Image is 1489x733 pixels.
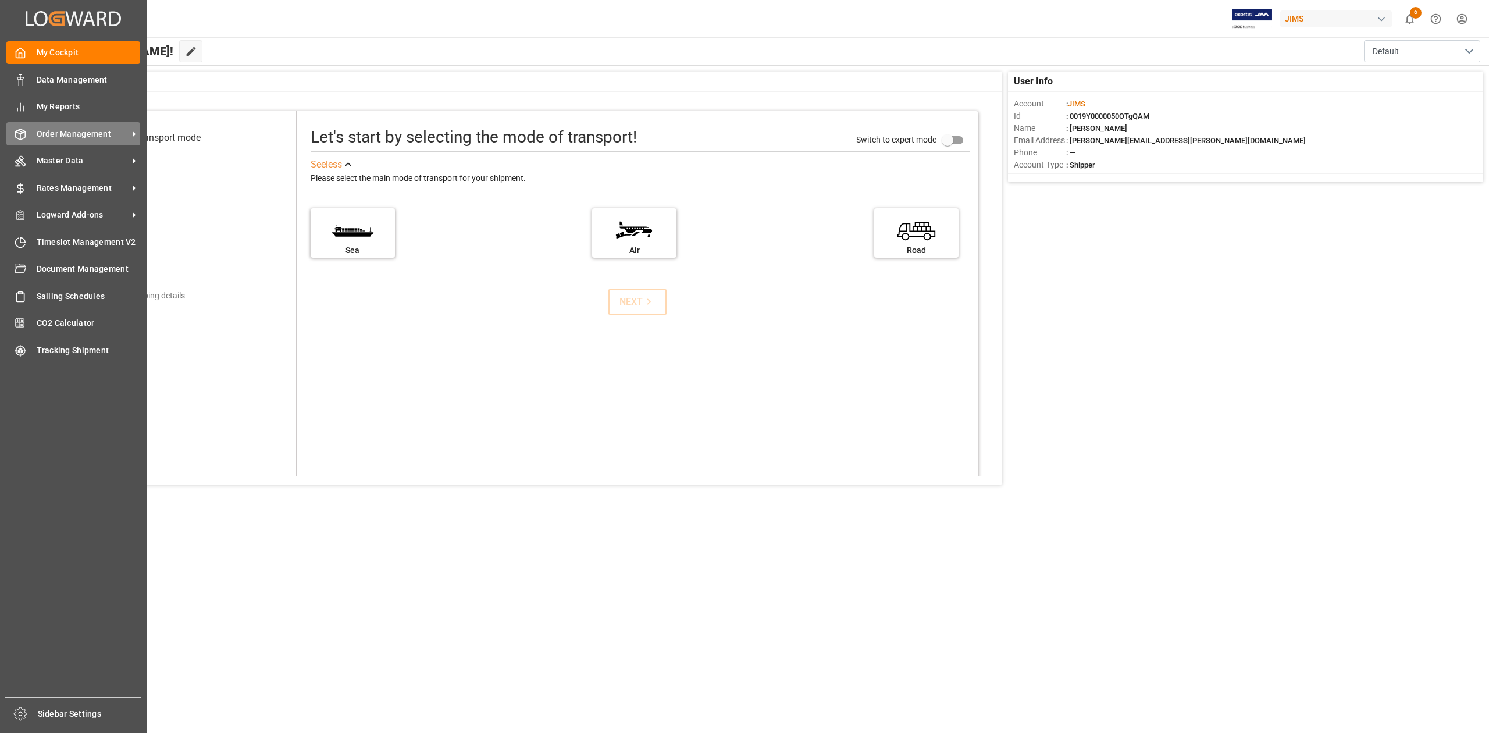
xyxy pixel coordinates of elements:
[37,182,129,194] span: Rates Management
[1280,8,1397,30] button: JIMS
[880,244,953,257] div: Road
[37,236,141,248] span: Timeslot Management V2
[37,344,141,357] span: Tracking Shipment
[1280,10,1392,27] div: JIMS
[311,172,970,186] div: Please select the main mode of transport for your shipment.
[6,68,140,91] a: Data Management
[1066,99,1085,108] span: :
[37,74,141,86] span: Data Management
[37,128,129,140] span: Order Management
[1066,161,1095,169] span: : Shipper
[1066,136,1306,145] span: : [PERSON_NAME][EMAIL_ADDRESS][PERSON_NAME][DOMAIN_NAME]
[6,312,140,335] a: CO2 Calculator
[1014,74,1053,88] span: User Info
[598,244,671,257] div: Air
[6,95,140,118] a: My Reports
[608,289,667,315] button: NEXT
[1068,99,1085,108] span: JIMS
[1014,110,1066,122] span: Id
[6,41,140,64] a: My Cockpit
[37,209,129,221] span: Logward Add-ons
[111,131,201,145] div: Select transport mode
[1014,147,1066,159] span: Phone
[311,158,342,172] div: See less
[1397,6,1423,32] button: show 6 new notifications
[1423,6,1449,32] button: Help Center
[37,290,141,303] span: Sailing Schedules
[1014,134,1066,147] span: Email Address
[1373,45,1399,58] span: Default
[37,47,141,59] span: My Cockpit
[1014,159,1066,171] span: Account Type
[1364,40,1480,62] button: open menu
[1232,9,1272,29] img: Exertis%20JAM%20-%20Email%20Logo.jpg_1722504956.jpg
[1410,7,1422,19] span: 6
[311,125,637,150] div: Let's start by selecting the mode of transport!
[6,339,140,361] a: Tracking Shipment
[6,258,140,280] a: Document Management
[1066,124,1127,133] span: : [PERSON_NAME]
[1066,112,1149,120] span: : 0019Y0000050OTgQAM
[1066,148,1075,157] span: : —
[1014,98,1066,110] span: Account
[316,244,389,257] div: Sea
[6,284,140,307] a: Sailing Schedules
[6,230,140,253] a: Timeslot Management V2
[37,155,129,167] span: Master Data
[1014,122,1066,134] span: Name
[856,135,936,144] span: Switch to expert mode
[619,295,655,309] div: NEXT
[112,290,185,302] div: Add shipping details
[37,317,141,329] span: CO2 Calculator
[37,101,141,113] span: My Reports
[37,263,141,275] span: Document Management
[38,708,142,720] span: Sidebar Settings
